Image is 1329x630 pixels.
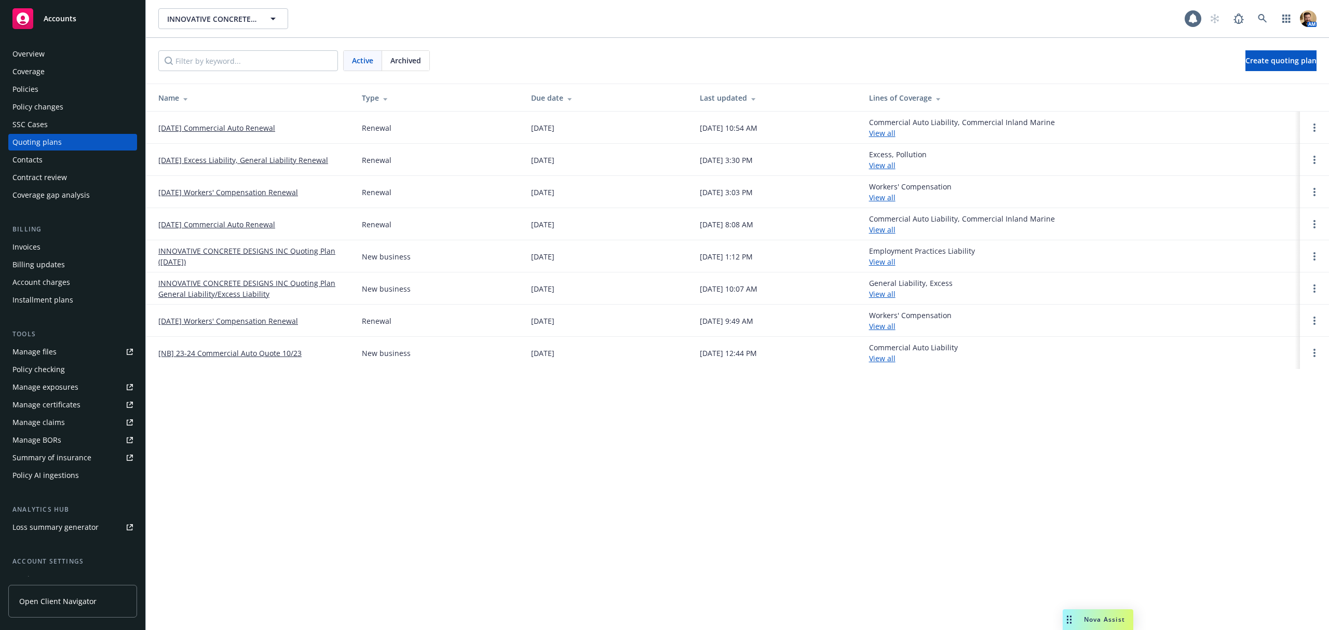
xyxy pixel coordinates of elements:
[869,92,1292,103] div: Lines of Coverage
[12,169,67,186] div: Contract review
[158,50,338,71] input: Filter by keyword...
[362,155,391,166] div: Renewal
[8,187,137,203] a: Coverage gap analysis
[8,46,137,62] a: Overview
[531,219,554,230] div: [DATE]
[700,316,753,326] div: [DATE] 9:49 AM
[531,122,554,133] div: [DATE]
[8,556,137,567] div: Account settings
[8,274,137,291] a: Account charges
[12,81,38,98] div: Policies
[1308,154,1321,166] a: Open options
[8,344,137,360] a: Manage files
[700,122,757,133] div: [DATE] 10:54 AM
[8,379,137,395] a: Manage exposures
[1252,8,1273,29] a: Search
[1308,218,1321,230] a: Open options
[12,571,57,587] div: Service team
[12,256,65,273] div: Billing updates
[12,432,61,448] div: Manage BORs
[44,15,76,23] span: Accounts
[158,92,345,103] div: Name
[12,519,99,536] div: Loss summary generator
[8,467,137,484] a: Policy AI ingestions
[12,116,48,133] div: SSC Cases
[362,348,411,359] div: New business
[1063,609,1133,630] button: Nova Assist
[362,187,391,198] div: Renewal
[12,239,40,255] div: Invoices
[531,92,684,103] div: Due date
[8,504,137,515] div: Analytics hub
[352,55,373,66] span: Active
[1063,609,1076,630] div: Drag to move
[869,289,896,299] a: View all
[869,257,896,267] a: View all
[158,8,288,29] button: INNOVATIVE CONCRETE DESIGNS INC
[700,155,753,166] div: [DATE] 3:30 PM
[390,55,421,66] span: Archived
[8,432,137,448] a: Manage BORs
[1204,8,1225,29] a: Start snowing
[1308,121,1321,134] a: Open options
[8,116,137,133] a: SSC Cases
[362,316,391,326] div: Renewal
[158,348,302,359] a: [NB] 23-24 Commercial Auto Quote 10/23
[158,278,345,299] a: INNOVATIVE CONCRETE DESIGNS INC Quoting Plan General Liability/Excess Liability
[700,219,753,230] div: [DATE] 8:08 AM
[8,224,137,235] div: Billing
[869,160,896,170] a: View all
[8,329,137,339] div: Tools
[12,134,62,150] div: Quoting plans
[531,283,554,294] div: [DATE]
[531,348,554,359] div: [DATE]
[12,379,78,395] div: Manage exposures
[12,46,45,62] div: Overview
[362,92,514,103] div: Type
[869,181,952,203] div: Workers' Compensation
[8,361,137,378] a: Policy checking
[8,81,137,98] a: Policies
[700,92,852,103] div: Last updated
[700,283,757,294] div: [DATE] 10:07 AM
[1276,8,1297,29] a: Switch app
[869,245,975,267] div: Employment Practices Liability
[8,99,137,115] a: Policy changes
[700,348,757,359] div: [DATE] 12:44 PM
[531,155,554,166] div: [DATE]
[869,193,896,202] a: View all
[869,310,952,332] div: Workers' Compensation
[869,117,1055,139] div: Commercial Auto Liability, Commercial Inland Marine
[158,155,328,166] a: [DATE] Excess Liability, General Liability Renewal
[1084,615,1125,624] span: Nova Assist
[869,225,896,235] a: View all
[869,213,1055,235] div: Commercial Auto Liability, Commercial Inland Marine
[8,396,137,413] a: Manage certificates
[12,187,90,203] div: Coverage gap analysis
[1308,186,1321,198] a: Open options
[8,292,137,308] a: Installment plans
[1245,56,1317,65] span: Create quoting plan
[869,278,953,299] div: General Liability, Excess
[8,63,137,80] a: Coverage
[8,256,137,273] a: Billing updates
[12,414,65,431] div: Manage claims
[362,219,391,230] div: Renewal
[700,187,753,198] div: [DATE] 3:03 PM
[8,169,137,186] a: Contract review
[12,344,57,360] div: Manage files
[700,251,753,262] div: [DATE] 1:12 PM
[158,122,275,133] a: [DATE] Commercial Auto Renewal
[158,245,345,267] a: INNOVATIVE CONCRETE DESIGNS INC Quoting Plan ([DATE])
[531,251,554,262] div: [DATE]
[8,519,137,536] a: Loss summary generator
[12,274,70,291] div: Account charges
[1245,50,1317,71] a: Create quoting plan
[8,571,137,587] a: Service team
[158,316,298,326] a: [DATE] Workers' Compensation Renewal
[362,283,411,294] div: New business
[869,353,896,363] a: View all
[19,596,97,607] span: Open Client Navigator
[12,292,73,308] div: Installment plans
